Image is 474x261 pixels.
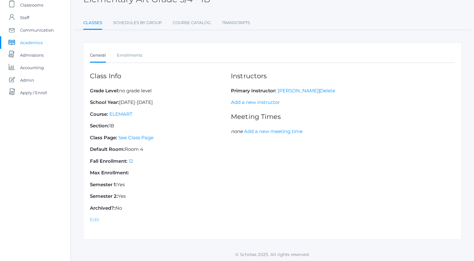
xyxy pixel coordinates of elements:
strong: Archived?: [90,205,115,211]
strong: Grade Level: [90,88,119,94]
p: Yes [90,181,231,188]
span: Admissions [20,49,44,61]
h1: Meeting Times [231,113,335,120]
strong: Course: [90,111,108,117]
a: Delete [320,88,335,94]
p: Room 4 [90,146,231,153]
strong: Fall Enrollment: [90,158,128,164]
h1: Instructors [231,72,335,79]
a: Schedules By Group [113,17,162,29]
a: 12 [129,158,133,164]
strong: Default Room: [90,146,125,152]
strong: Max Enrollment: [90,170,129,176]
a: See Class Page [118,135,154,141]
a: Transcripts [222,17,250,29]
p: © Scholae 2025. All rights reserved. [71,251,474,258]
a: General [90,49,106,63]
a: [PERSON_NAME] [278,88,319,94]
strong: Class Page: [90,135,117,141]
span: Accounting [20,61,44,74]
a: Classes [83,17,102,30]
span: Communication [20,24,54,36]
span: Staff [20,11,29,24]
a: Edit [90,217,99,223]
p: | [231,87,335,95]
strong: Primary Instructor: [231,88,276,94]
span: Admin [20,74,34,86]
h1: Class Info [90,72,231,79]
a: Add a new meeting time [244,128,303,134]
strong: School Year: [90,99,119,105]
a: ELEMART [109,111,133,117]
strong: Section: [90,123,109,129]
strong: Semester 1: [90,182,117,187]
p: [DATE]-[DATE] [90,99,231,106]
a: Course Catalog [173,17,211,29]
strong: Semester 2: [90,193,118,199]
em: none [231,128,243,134]
p: No [90,205,231,212]
a: Enrollments [117,49,142,62]
p: no grade level [90,87,231,95]
a: Add a new instructor [231,99,280,105]
span: Apply / Enroll [20,86,47,99]
p: 1B [90,122,231,130]
span: Academics [20,36,43,49]
p: Yes [90,193,231,200]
